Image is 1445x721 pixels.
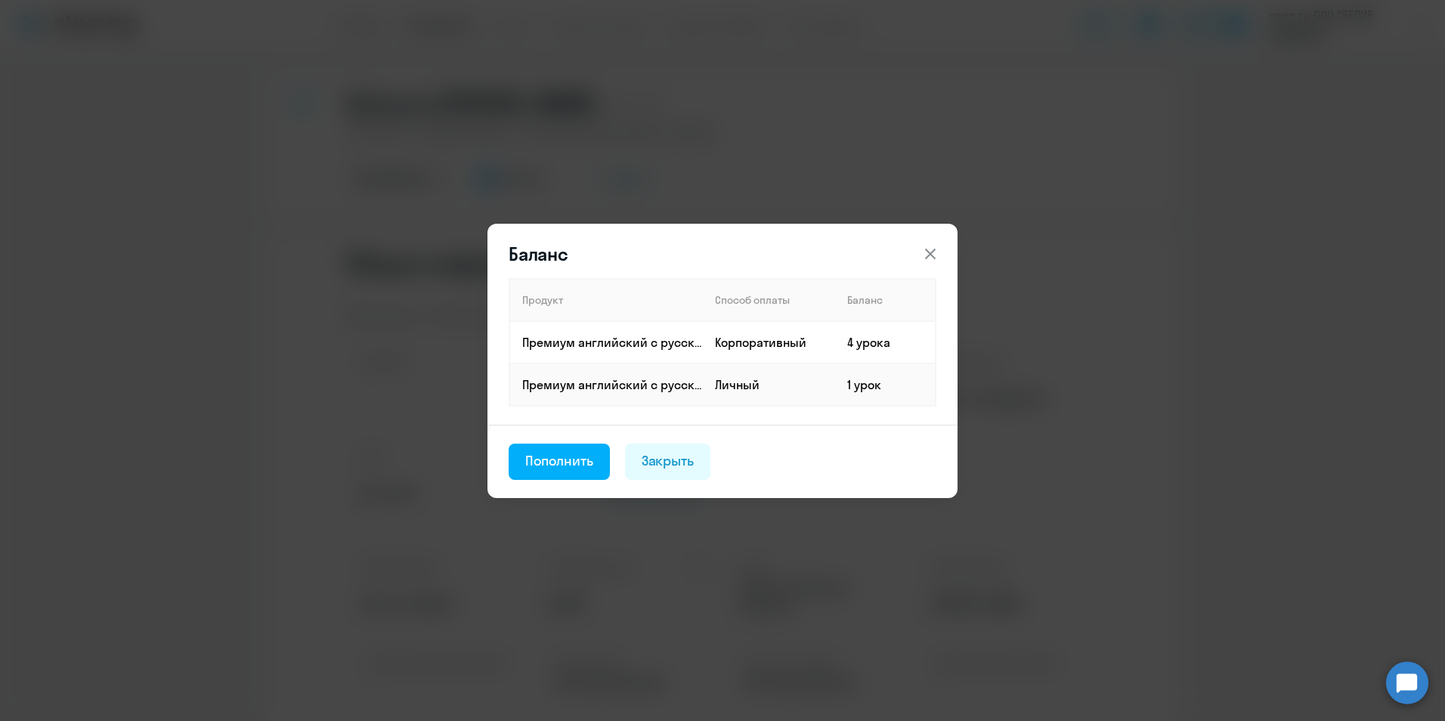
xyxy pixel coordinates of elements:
[835,321,936,364] td: 4 урока
[835,279,936,321] th: Баланс
[703,279,835,321] th: Способ оплаты
[642,451,695,471] div: Закрыть
[522,334,702,351] p: Премиум английский с русскоговорящим преподавателем
[703,321,835,364] td: Корпоративный
[625,444,711,480] button: Закрыть
[509,444,610,480] button: Пополнить
[522,376,702,393] p: Премиум английский с русскоговорящим преподавателем
[487,242,958,266] header: Баланс
[703,364,835,406] td: Личный
[525,451,593,471] div: Пополнить
[509,279,703,321] th: Продукт
[835,364,936,406] td: 1 урок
